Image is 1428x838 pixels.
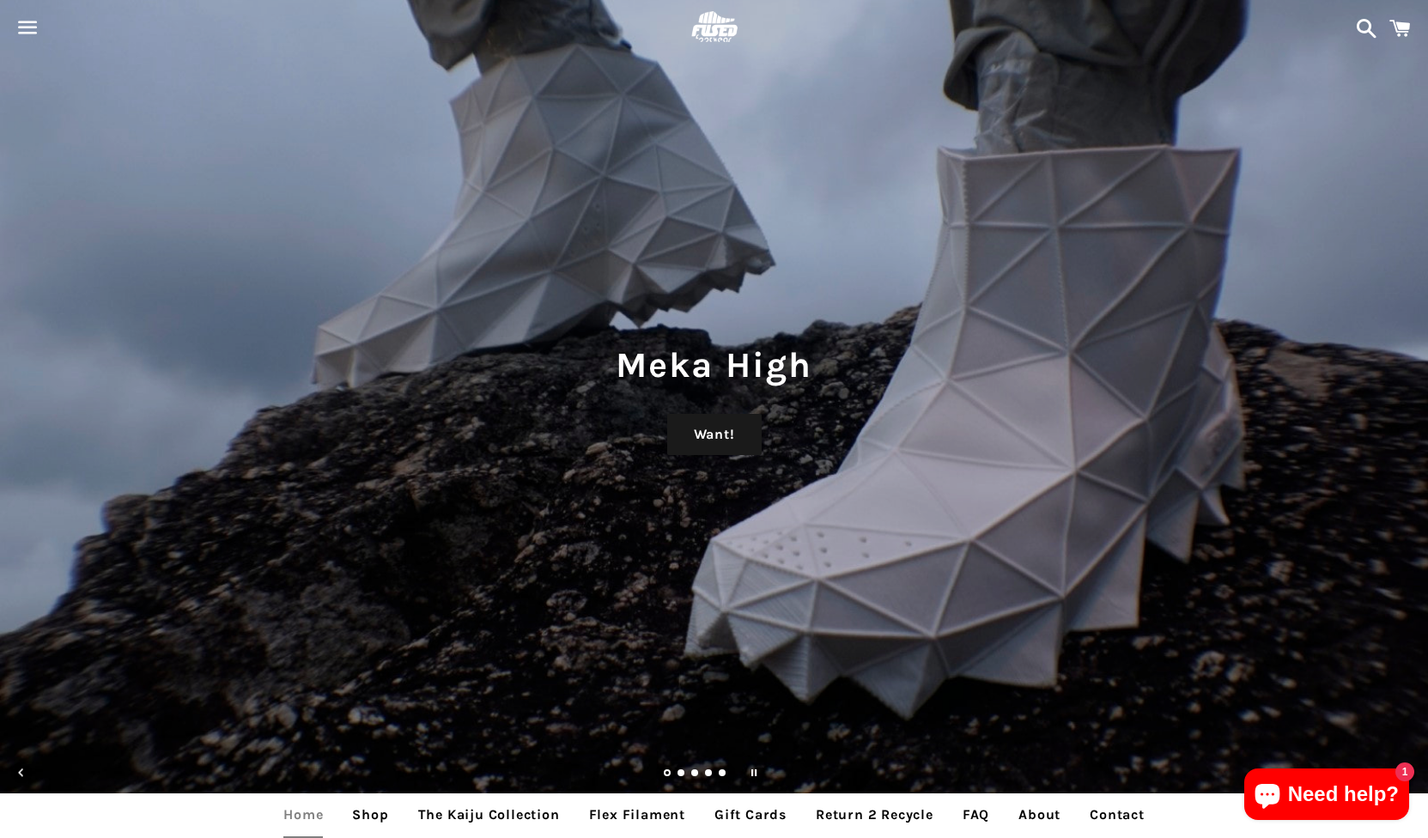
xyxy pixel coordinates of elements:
a: Slide 1, current [664,770,672,779]
a: Flex Filament [576,793,698,836]
a: Load slide 2 [678,770,686,779]
a: Home [270,793,336,836]
a: Shop [339,793,401,836]
button: Previous slide [3,754,40,792]
a: Load slide 5 [719,770,727,779]
button: Pause slideshow [735,754,773,792]
a: Want! [667,414,762,455]
inbox-online-store-chat: Shopify online store chat [1239,768,1414,824]
a: Gift Cards [702,793,799,836]
a: FAQ [950,793,1002,836]
h1: Meka High [17,340,1411,390]
a: Contact [1077,793,1158,836]
a: Return 2 Recycle [803,793,946,836]
a: About [1006,793,1073,836]
a: The Kaiju Collection [405,793,573,836]
button: Next slide [1388,754,1425,792]
a: Load slide 4 [705,770,714,779]
a: Load slide 3 [691,770,700,779]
